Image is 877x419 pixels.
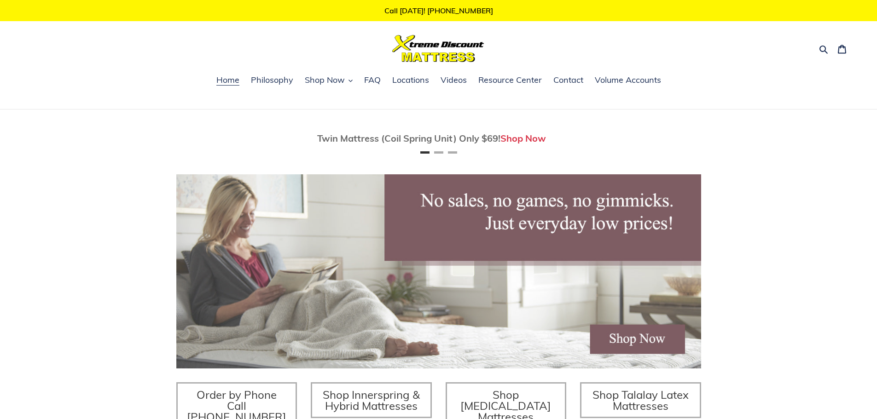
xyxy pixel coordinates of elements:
span: Videos [441,75,467,86]
span: Twin Mattress (Coil Spring Unit) Only $69! [317,132,500,144]
button: Shop Now [300,74,357,87]
img: herobannermay2022-1652879215306_1200x.jpg [176,174,701,368]
a: Philosophy [246,74,298,87]
span: Resource Center [478,75,542,86]
a: Videos [436,74,471,87]
a: Shop Talalay Latex Mattresses [580,382,701,418]
span: Shop Innerspring & Hybrid Mattresses [323,388,420,413]
span: Volume Accounts [595,75,661,86]
a: Home [212,74,244,87]
img: Xtreme Discount Mattress [392,35,484,62]
span: Shop Now [305,75,345,86]
span: Contact [553,75,583,86]
button: Page 3 [448,151,457,154]
a: Shop Innerspring & Hybrid Mattresses [311,382,432,418]
span: Locations [392,75,429,86]
span: Philosophy [251,75,293,86]
a: FAQ [360,74,385,87]
a: Locations [388,74,434,87]
a: Resource Center [474,74,546,87]
a: Shop Now [500,132,546,144]
span: Shop Talalay Latex Mattresses [592,388,689,413]
span: FAQ [364,75,381,86]
button: Page 2 [434,151,443,154]
span: Home [216,75,239,86]
a: Contact [549,74,588,87]
a: Volume Accounts [590,74,666,87]
button: Page 1 [420,151,430,154]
